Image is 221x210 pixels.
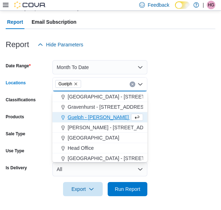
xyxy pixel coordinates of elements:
button: Export [63,182,103,196]
button: Remove Guelph from selection in this group [74,82,78,86]
span: Feedback [148,1,169,8]
label: Locations [6,80,26,86]
span: [GEOGRAPHIC_DATA] [68,134,119,141]
span: Head Office [68,144,94,152]
div: Hannah Gabriel [207,1,215,9]
span: [GEOGRAPHIC_DATA] - [STREET_ADDRESS] [68,93,173,100]
button: Guelph - [PERSON_NAME] Gate [52,112,147,123]
button: Month To Date [52,60,147,74]
label: Sale Type [6,131,25,137]
button: [GEOGRAPHIC_DATA] [52,133,147,143]
label: Date Range [6,63,31,69]
span: Gravenhurst - [STREET_ADDRESS] [68,103,148,110]
span: Guelph [58,80,72,87]
label: Classifications [6,97,36,103]
span: Email Subscription [32,15,76,29]
button: All [52,162,147,176]
span: Guelph - [PERSON_NAME] Gate [68,114,141,121]
span: Export [67,182,98,196]
button: [GEOGRAPHIC_DATA] - [STREET_ADDRESS] [52,153,147,164]
label: Products [6,114,24,120]
span: Report [7,15,23,29]
button: Run Report [108,182,147,196]
input: Dark Mode [175,1,190,9]
h3: Report [6,40,29,49]
p: | [203,1,204,9]
img: Cova [14,1,46,8]
span: [PERSON_NAME] - [STREET_ADDRESS] [68,124,162,131]
button: [GEOGRAPHIC_DATA] - [STREET_ADDRESS] [52,92,147,102]
span: Guelph [55,80,81,88]
span: HG [208,1,214,9]
button: [PERSON_NAME] - [STREET_ADDRESS] [52,123,147,133]
button: Close list of options [137,81,143,87]
span: Run Report [115,186,140,193]
button: Hide Parameters [35,38,86,52]
span: [GEOGRAPHIC_DATA] - [STREET_ADDRESS] [68,155,173,162]
label: Is Delivery [6,165,27,171]
button: Head Office [52,143,147,153]
span: Hide Parameters [46,41,83,48]
label: Use Type [6,148,24,154]
button: Gravenhurst - [STREET_ADDRESS] [52,102,147,112]
button: Clear input [130,81,135,87]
